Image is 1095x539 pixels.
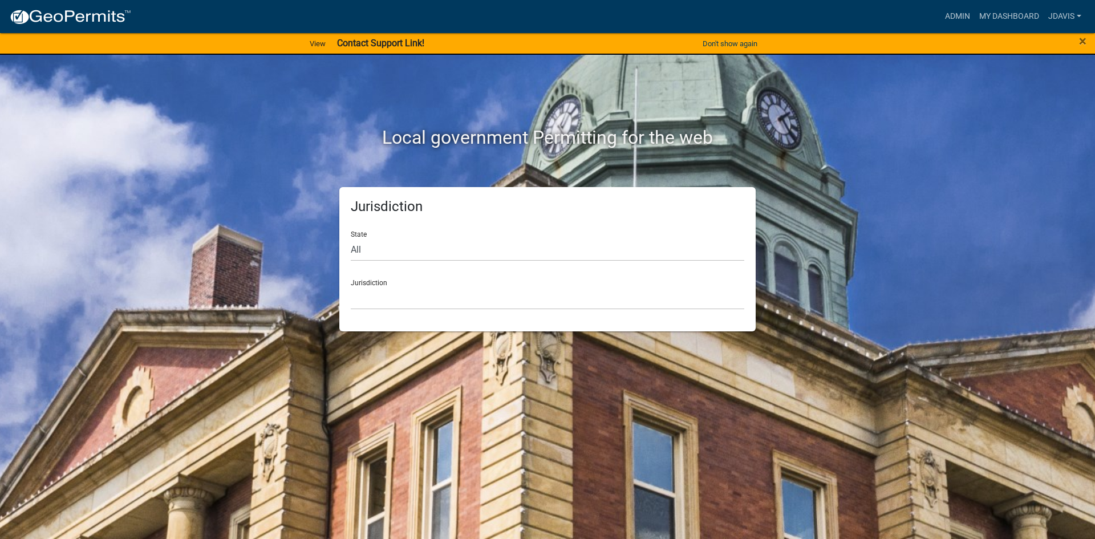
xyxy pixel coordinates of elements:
[1079,33,1086,49] span: ×
[940,6,975,27] a: Admin
[975,6,1044,27] a: My Dashboard
[305,34,330,53] a: View
[351,198,744,215] h5: Jurisdiction
[1079,34,1086,48] button: Close
[337,38,424,48] strong: Contact Support Link!
[698,34,762,53] button: Don't show again
[231,127,864,148] h2: Local government Permitting for the web
[1044,6,1086,27] a: jdavis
